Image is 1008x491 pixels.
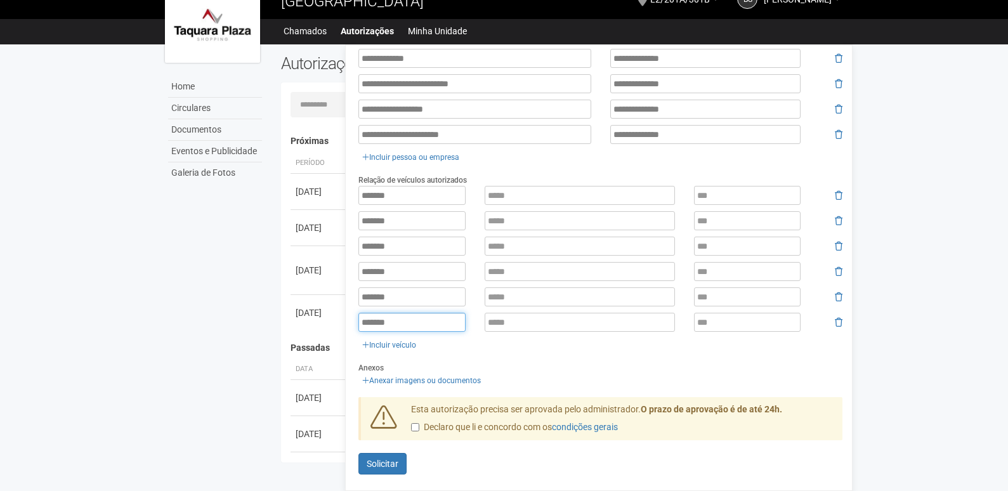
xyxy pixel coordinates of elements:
h4: Passadas [291,343,834,353]
button: Solicitar [358,453,407,475]
a: Incluir veículo [358,338,420,352]
label: Relação de veículos autorizados [358,174,467,186]
i: Remover [835,267,842,276]
a: condições gerais [552,422,618,432]
input: Declaro que li e concordo com oscondições gerais [411,423,419,431]
i: Remover [835,54,842,63]
div: [DATE] [296,185,343,198]
div: [DATE] [296,391,343,404]
label: Anexos [358,362,384,374]
a: Autorizações [341,22,394,40]
label: Declaro que li e concordo com os [411,421,618,434]
div: [DATE] [296,221,343,234]
a: Eventos e Publicidade [168,141,262,162]
th: Período [291,153,348,174]
th: Data [291,359,348,380]
i: Remover [835,191,842,200]
i: Remover [835,130,842,139]
strong: O prazo de aprovação é de até 24h. [641,404,782,414]
a: Home [168,76,262,98]
div: [DATE] [296,428,343,440]
div: [DATE] [296,264,343,277]
a: Anexar imagens ou documentos [358,374,485,388]
i: Remover [835,318,842,327]
a: Incluir pessoa ou empresa [358,150,463,164]
a: Galeria de Fotos [168,162,262,183]
a: Chamados [284,22,327,40]
a: Minha Unidade [408,22,467,40]
a: Documentos [168,119,262,141]
i: Remover [835,105,842,114]
div: [DATE] [296,306,343,319]
i: Remover [835,79,842,88]
a: Circulares [168,98,262,119]
span: Solicitar [367,459,398,469]
h2: Autorizações [281,54,553,73]
i: Remover [835,242,842,251]
i: Remover [835,216,842,225]
div: Esta autorização precisa ser aprovada pelo administrador. [402,403,843,440]
i: Remover [835,292,842,301]
h4: Próximas [291,136,834,146]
